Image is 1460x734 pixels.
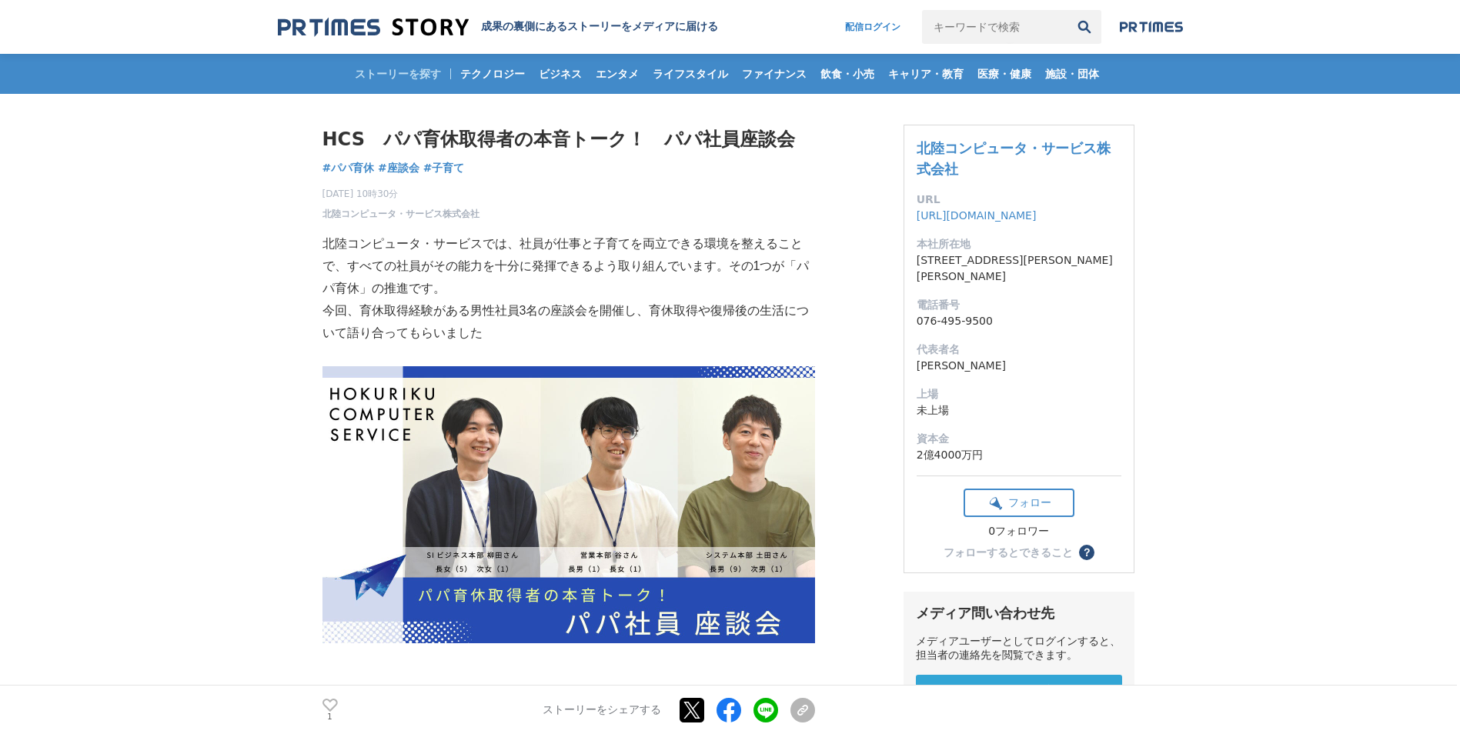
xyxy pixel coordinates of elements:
[1079,545,1094,560] button: ？
[322,125,815,154] h1: HCS パパ育休取得者の本音トーク！ パパ社員座談会
[917,192,1121,208] dt: URL
[917,431,1121,447] dt: 資本金
[964,489,1074,517] button: フォロー
[322,160,375,176] a: #パパ育休
[646,67,734,81] span: ライフスタイル
[917,402,1121,419] dd: 未上場
[322,207,479,221] a: 北陸コンピュータ・サービス株式会社
[916,675,1122,723] a: メディアユーザー 新規登録 無料
[278,17,469,38] img: 成果の裏側にあるストーリーをメディアに届ける
[736,67,813,81] span: ファイナンス
[964,525,1074,539] div: 0フォロワー
[917,297,1121,313] dt: 電話番号
[322,366,815,643] img: thumbnail_a176d2e0-9e6f-11f0-a8fb-cf86870298dc.jpg
[278,17,718,38] a: 成果の裏側にあるストーリーをメディアに届ける 成果の裏側にあるストーリーをメディアに届ける
[322,713,338,721] p: 1
[814,54,880,94] a: 飲食・小売
[1120,21,1183,33] img: prtimes
[322,233,815,299] p: 北陸コンピュータ・サービスでは、社員が仕事と子育てを両立できる環境を整えることで、すべての社員がその能力を十分に発揮できるよう取り組んでいます。その1つが「パパ育休」の推進です。
[1039,54,1105,94] a: 施設・団体
[378,161,419,175] span: #座談会
[423,161,465,175] span: #子育て
[736,54,813,94] a: ファイナンス
[882,67,970,81] span: キャリア・教育
[882,54,970,94] a: キャリア・教育
[917,252,1121,285] dd: [STREET_ADDRESS][PERSON_NAME][PERSON_NAME]
[533,54,588,94] a: ビジネス
[454,54,531,94] a: テクノロジー
[917,358,1121,374] dd: [PERSON_NAME]
[971,54,1037,94] a: 医療・健康
[814,67,880,81] span: 飲食・小売
[454,67,531,81] span: テクノロジー
[590,67,645,81] span: エンタメ
[543,703,661,717] p: ストーリーをシェアする
[646,54,734,94] a: ライフスタイル
[917,209,1037,222] a: [URL][DOMAIN_NAME]
[1067,10,1101,44] button: 検索
[322,300,815,345] p: 今回、育休取得経験がある男性社員3名の座談会を開催し、育休取得や復帰後の生活について語り合ってもらいました
[378,160,419,176] a: #座談会
[922,10,1067,44] input: キーワードで検索
[917,342,1121,358] dt: 代表者名
[423,160,465,176] a: #子育て
[971,67,1037,81] span: 医療・健康
[917,140,1111,177] a: 北陸コンピュータ・サービス株式会社
[917,236,1121,252] dt: 本社所在地
[322,187,479,201] span: [DATE] 10時30分
[481,20,718,34] h2: 成果の裏側にあるストーリーをメディアに届ける
[943,684,1095,700] span: メディアユーザー 新規登録
[916,604,1122,622] div: メディア問い合わせ先
[590,54,645,94] a: エンタメ
[1081,547,1092,558] span: ？
[917,447,1121,463] dd: 2億4000万円
[916,635,1122,662] div: メディアユーザーとしてログインすると、担当者の連絡先を閲覧できます。
[830,10,916,44] a: 配信ログイン
[533,67,588,81] span: ビジネス
[944,547,1073,558] div: フォローするとできること
[917,386,1121,402] dt: 上場
[917,313,1121,329] dd: 076-495-9500
[322,161,375,175] span: #パパ育休
[1039,67,1105,81] span: 施設・団体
